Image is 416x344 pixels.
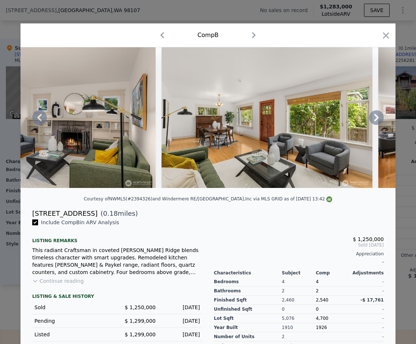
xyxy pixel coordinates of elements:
[97,208,138,219] span: ( miles)
[34,317,111,325] div: Pending
[360,297,384,303] span: -$ 17,761
[316,297,328,303] span: 2,540
[161,47,372,188] img: Property Img
[214,257,384,267] div: -
[161,304,200,311] div: [DATE]
[350,286,384,296] div: -
[84,196,333,201] div: Courtesy of NWMLS (#2394326) and Windermere RE/[GEOGRAPHIC_DATA],Inc via MLS GRID as of [DATE] 13:42
[125,318,156,324] span: $ 1,299,000
[326,196,332,202] img: NWMLS Logo
[34,331,111,338] div: Listed
[282,270,316,276] div: Subject
[350,332,384,341] div: -
[32,277,84,285] button: Continue reading
[282,305,316,314] div: 0
[282,332,316,341] div: 2
[125,304,156,310] span: $ 1,250,000
[350,277,384,286] div: -
[214,305,282,314] div: Unfinished Sqft
[214,270,282,276] div: Characteristics
[282,323,316,332] div: 1910
[214,277,282,286] div: Bedrooms
[214,296,282,305] div: Finished Sqft
[214,314,282,323] div: Lot Sqft
[32,293,202,301] div: LISTING & SALE HISTORY
[161,331,200,338] div: [DATE]
[350,270,384,276] div: Adjustments
[103,210,118,217] span: 0.18
[214,251,384,257] div: Appreciation
[353,236,384,242] span: $ 1,250,000
[214,323,282,332] div: Year Built
[282,286,316,296] div: 2
[214,332,282,341] div: Number of Units
[316,279,319,284] span: 4
[32,247,202,276] div: This radiant Craftsman in coveted [PERSON_NAME] Ridge blends timeless character with smart upgrad...
[316,323,350,332] div: 1926
[32,232,202,244] div: Listing remarks
[350,305,384,314] div: -
[161,317,200,325] div: [DATE]
[316,286,350,296] div: 2
[282,296,316,305] div: 2,460
[282,277,316,286] div: 4
[197,31,219,40] div: Comp B
[316,316,328,321] span: 4,700
[316,307,319,312] span: 0
[316,270,350,276] div: Comp
[214,286,282,296] div: Bathrooms
[32,208,97,219] div: [STREET_ADDRESS]
[34,304,111,311] div: Sold
[350,314,384,323] div: -
[38,219,122,225] span: Include Comp B in ARV Analysis
[214,242,384,248] span: Sold [DATE]
[282,314,316,323] div: 5,076
[125,332,156,337] span: $ 1,299,000
[350,323,384,332] div: -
